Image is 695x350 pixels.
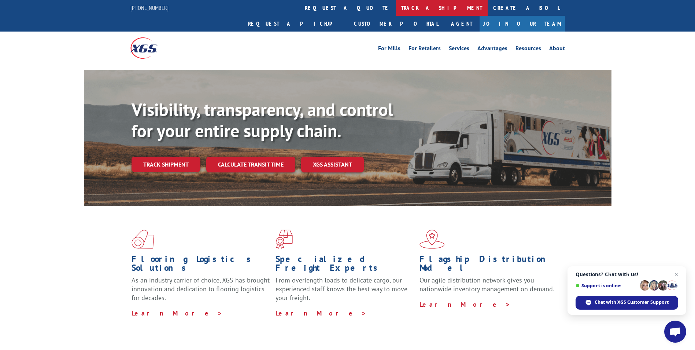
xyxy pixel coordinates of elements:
a: Learn More > [276,309,367,317]
span: As an industry carrier of choice, XGS has brought innovation and dedication to flooring logistics... [132,276,270,302]
a: Join Our Team [480,16,565,32]
a: Learn More > [419,300,511,309]
b: Visibility, transparency, and control for your entire supply chain. [132,98,393,142]
a: About [549,45,565,54]
span: Support is online [576,283,637,288]
span: Our agile distribution network gives you nationwide inventory management on demand. [419,276,554,293]
h1: Flooring Logistics Solutions [132,255,270,276]
a: Learn More > [132,309,223,317]
div: Chat with XGS Customer Support [576,296,678,310]
img: xgs-icon-focused-on-flooring-red [276,230,293,249]
p: From overlength loads to delicate cargo, our experienced staff knows the best way to move your fr... [276,276,414,309]
a: Customer Portal [348,16,444,32]
img: xgs-icon-total-supply-chain-intelligence-red [132,230,154,249]
a: For Mills [378,45,400,54]
a: Resources [515,45,541,54]
a: [PHONE_NUMBER] [130,4,169,11]
div: Open chat [664,321,686,343]
a: Calculate transit time [206,157,295,172]
img: xgs-icon-flagship-distribution-model-red [419,230,445,249]
a: Services [449,45,469,54]
a: Track shipment [132,157,200,172]
a: For Retailers [409,45,441,54]
span: Close chat [672,270,681,279]
h1: Specialized Freight Experts [276,255,414,276]
a: XGS ASSISTANT [301,157,364,172]
a: Request a pickup [243,16,348,32]
a: Agent [444,16,480,32]
span: Questions? Chat with us! [576,271,678,277]
span: Chat with XGS Customer Support [595,299,669,306]
h1: Flagship Distribution Model [419,255,558,276]
a: Advantages [477,45,507,54]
